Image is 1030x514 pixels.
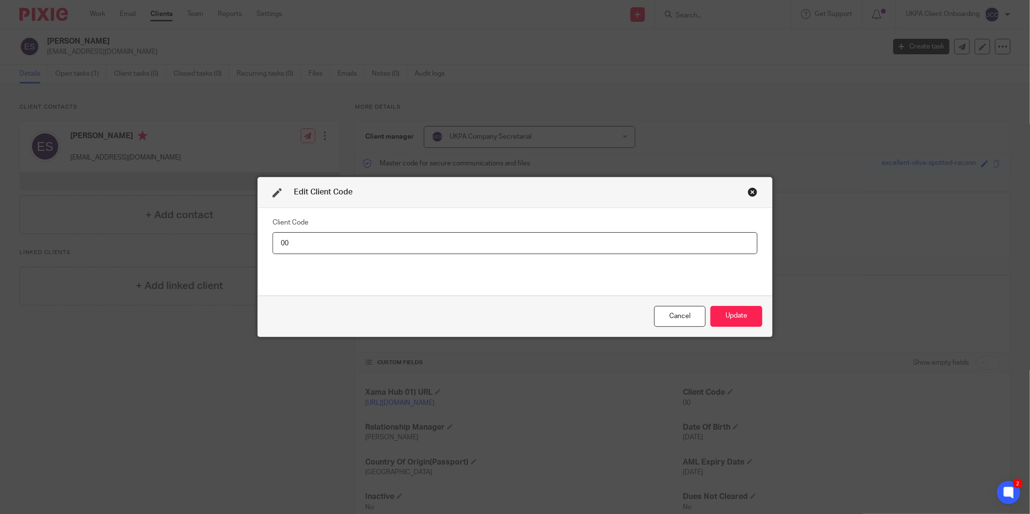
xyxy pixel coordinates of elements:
[654,306,706,327] div: Close this dialog window
[294,188,353,196] span: Edit Client Code
[273,232,757,254] input: Client Code
[748,187,757,197] div: Close this dialog window
[1013,479,1023,488] div: 2
[710,306,762,327] button: Update
[273,218,308,227] label: Client Code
